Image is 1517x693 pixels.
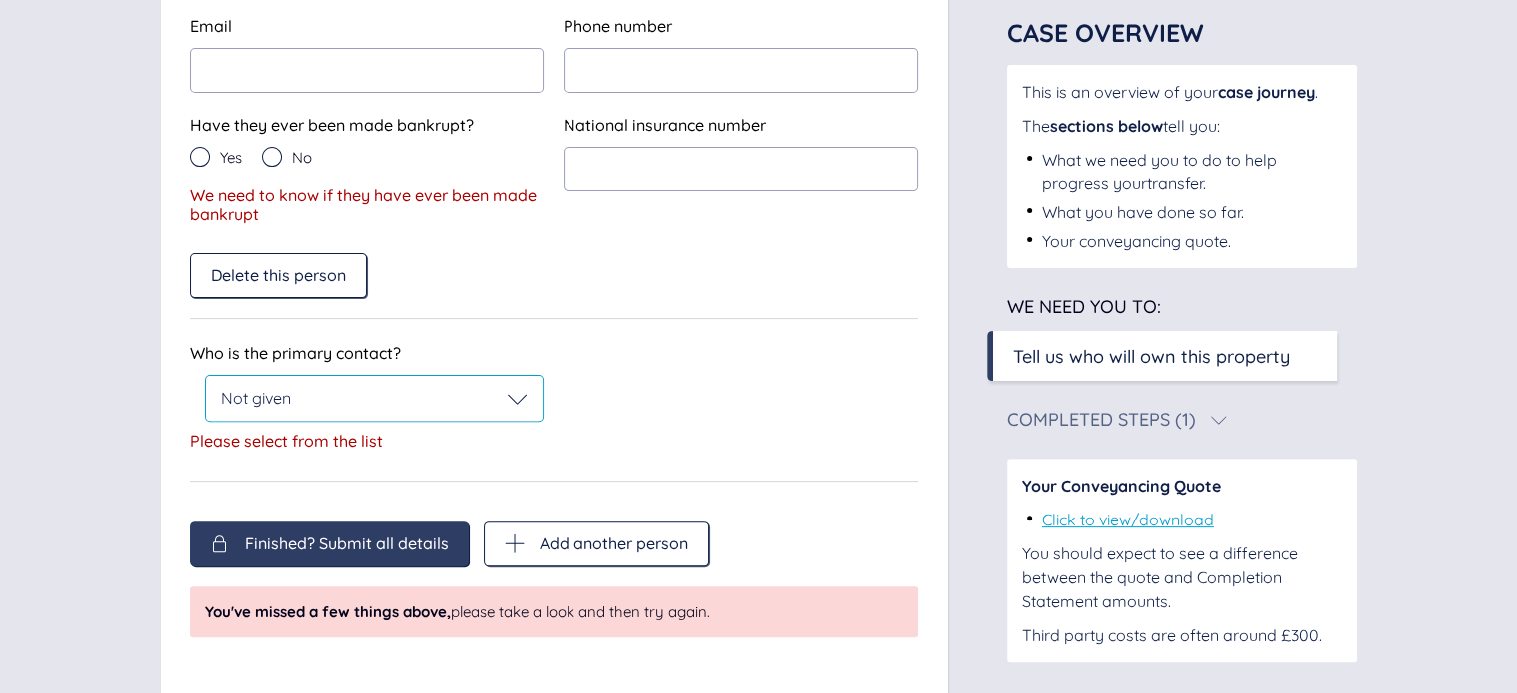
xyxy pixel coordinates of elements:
div: You should expect to see a difference between the quote and Completion Statement amounts. [1022,541,1342,613]
span: National insurance number [564,115,766,135]
span: Have they ever been made bankrupt? [190,115,474,135]
span: case journey [1218,82,1315,102]
span: Case Overview [1007,17,1204,48]
span: No [292,150,312,165]
span: Add another person [540,534,688,552]
span: You've missed a few things above, [205,602,451,621]
div: Third party costs are often around £300. [1022,623,1342,647]
span: Not given [221,388,291,408]
span: Who is the primary contact? [190,343,401,363]
span: please take a look and then try again. [205,601,710,622]
span: Phone number [564,16,672,36]
span: Delete this person [211,266,346,284]
div: What we need you to do to help progress your transfer . [1042,148,1342,195]
span: Email [190,16,232,36]
span: Finished? Submit all details [245,534,449,552]
div: This is an overview of your . [1022,80,1342,104]
span: Please select from the list [190,431,383,451]
div: Completed Steps (1) [1007,411,1196,429]
div: Your conveyancing quote. [1042,229,1231,253]
a: Click to view/download [1042,510,1214,529]
div: What you have done so far. [1042,200,1244,224]
span: We need you to: [1007,295,1161,318]
span: Your Conveyancing Quote [1022,476,1221,496]
div: The tell you: [1022,114,1342,138]
span: Yes [220,150,242,165]
div: Tell us who will own this property [1013,343,1290,370]
span: We need to know if they have ever been made bankrupt [190,185,537,223]
span: sections below [1050,116,1163,136]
